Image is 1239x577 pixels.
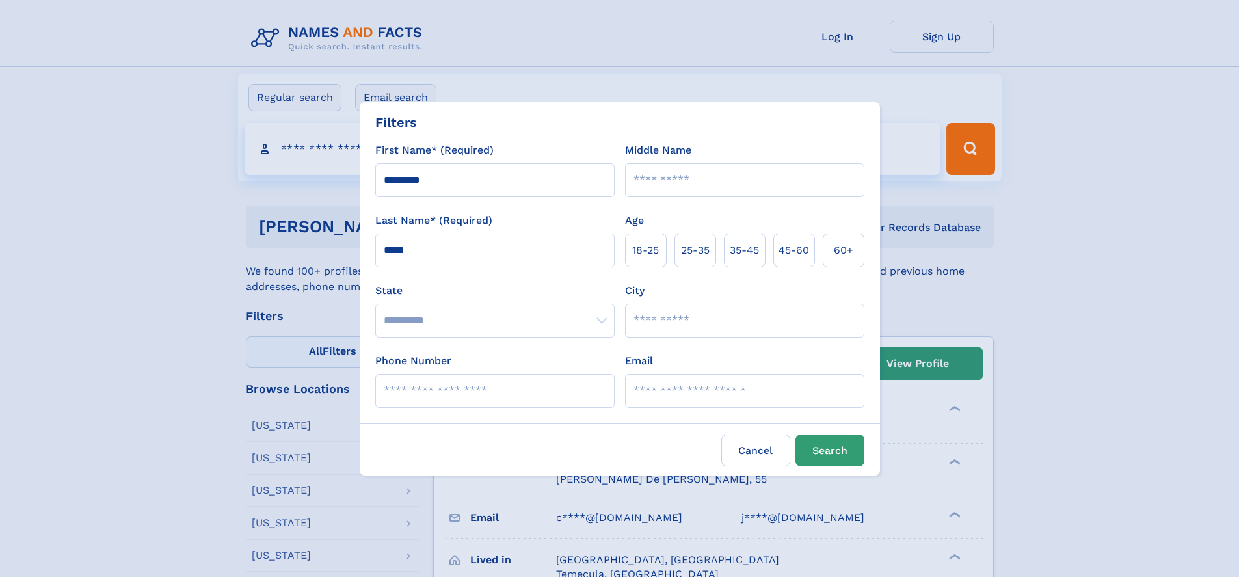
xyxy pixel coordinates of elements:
span: 18‑25 [632,243,659,258]
div: Filters [375,113,417,132]
span: 25‑35 [681,243,710,258]
label: City [625,283,645,299]
label: Middle Name [625,142,691,158]
span: 35‑45 [730,243,759,258]
label: Email [625,353,653,369]
label: Phone Number [375,353,451,369]
label: Age [625,213,644,228]
label: State [375,283,615,299]
label: Cancel [721,435,790,466]
label: First Name* (Required) [375,142,494,158]
button: Search [795,435,864,466]
label: Last Name* (Required) [375,213,492,228]
span: 45‑60 [779,243,809,258]
span: 60+ [834,243,853,258]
